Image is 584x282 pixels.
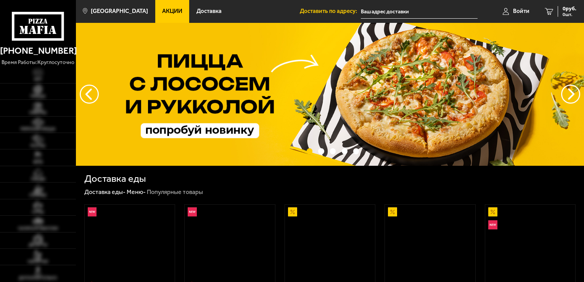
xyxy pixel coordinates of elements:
img: Акционный [488,207,497,216]
img: Акционный [388,207,397,216]
span: [GEOGRAPHIC_DATA] [91,8,148,14]
button: точки переключения [353,148,359,154]
img: Новинка [188,207,197,216]
button: точки переключения [307,148,312,154]
span: 0 руб. [563,6,576,11]
button: точки переключения [318,148,324,154]
span: Акции [162,8,182,14]
span: Войти [513,8,529,14]
button: точки переключения [342,148,348,154]
input: Ваш адрес доставки [361,5,478,19]
span: 0 шт. [563,12,576,17]
a: Доставка еды- [84,188,125,195]
span: Доставить по адресу: [300,8,361,14]
button: точки переключения [330,148,336,154]
img: Новинка [88,207,97,216]
img: Акционный [288,207,297,216]
button: следующий [80,85,99,104]
h1: Доставка еды [84,174,146,184]
div: Популярные товары [147,188,203,196]
a: Меню- [127,188,146,195]
span: Доставка [196,8,222,14]
button: предыдущий [561,85,580,104]
img: Новинка [488,220,497,229]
